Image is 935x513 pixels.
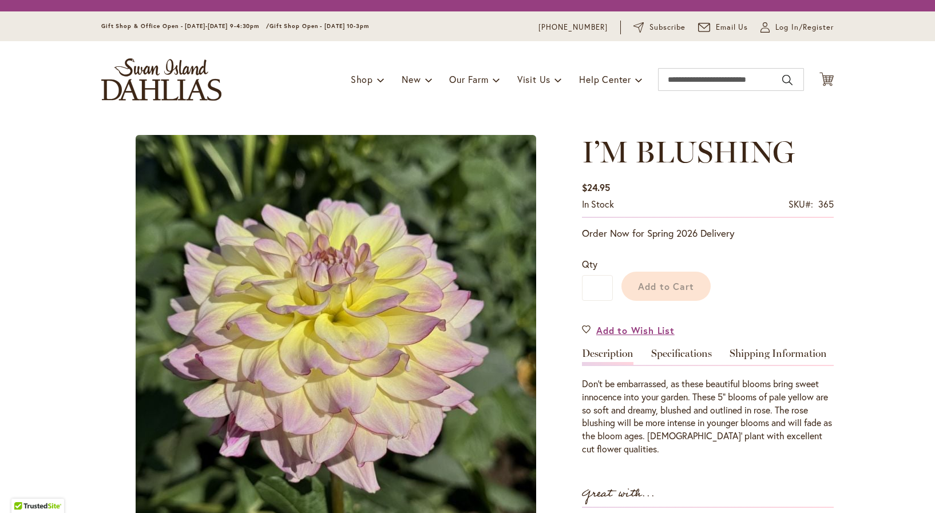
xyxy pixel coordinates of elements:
span: Qty [582,258,597,270]
a: Shipping Information [730,348,827,365]
span: Log In/Register [775,22,834,33]
a: Description [582,348,633,365]
span: Shop [351,73,373,85]
span: Email Us [716,22,748,33]
span: Visit Us [517,73,550,85]
a: Add to Wish List [582,324,675,337]
span: Our Farm [449,73,488,85]
strong: SKU [789,198,813,210]
a: Email Us [698,22,748,33]
div: Availability [582,198,614,211]
span: Subscribe [649,22,686,33]
div: 365 [818,198,834,211]
a: store logo [101,58,221,101]
span: Add to Wish List [596,324,675,337]
div: Detailed Product Info [582,348,834,456]
span: $24.95 [582,181,610,193]
span: Help Center [579,73,631,85]
strong: Great with... [582,484,655,503]
span: Gift Shop & Office Open - [DATE]-[DATE] 9-4:30pm / [101,22,270,30]
span: I’M BLUSHING [582,134,795,170]
a: Specifications [651,348,712,365]
a: [PHONE_NUMBER] [538,22,608,33]
span: In stock [582,198,614,210]
p: Order Now for Spring 2026 Delivery [582,226,834,240]
a: Log In/Register [760,22,834,33]
p: Don’t be embarrassed, as these beautiful blooms bring sweet innocence into your garden. These 5” ... [582,377,834,456]
span: New [402,73,421,85]
span: Gift Shop Open - [DATE] 10-3pm [270,22,369,30]
a: Subscribe [633,22,686,33]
